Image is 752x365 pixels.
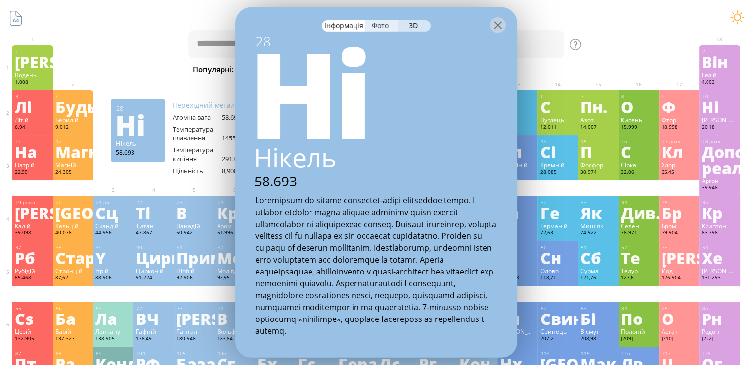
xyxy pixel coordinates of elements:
[580,124,597,130] font: 14.007
[580,222,603,229] font: Миш'як
[218,350,226,357] font: 106
[116,139,136,148] font: Нікель
[95,229,112,236] font: 44.956
[702,50,728,73] font: Він
[136,267,164,274] font: Цирконій
[702,199,708,206] font: 36
[702,244,708,251] font: 54
[55,307,76,330] font: Ба
[702,177,719,184] font: Аргон
[540,201,559,224] font: Ге
[409,21,418,30] font: 3D
[580,95,607,118] font: Пн.
[621,169,634,175] font: 32.06
[177,327,197,335] font: Тантал
[218,199,223,206] font: 24
[95,335,115,342] font: 138.905
[580,169,597,175] font: 30.974
[173,125,213,142] font: Температура плавлення
[173,166,203,175] font: Щільність
[662,274,681,281] font: 126.904
[217,229,233,236] font: 51.996
[218,305,223,312] font: 74
[702,335,713,342] font: [222]
[136,199,142,206] font: 22
[217,201,238,224] font: Кр
[55,267,83,274] font: Стронцій
[115,104,145,144] font: Ні
[56,199,62,206] font: 20
[621,140,631,163] font: С
[662,307,674,330] font: О
[136,327,156,335] font: Гафній
[662,305,668,312] font: 85
[15,305,21,312] font: 55
[621,229,637,236] font: 78.971
[56,305,62,312] font: 56
[581,244,587,251] font: 51
[662,222,676,229] font: Бром
[540,116,564,124] font: Вуглець
[662,93,665,100] font: 9
[702,79,715,85] font: 4.003
[217,246,242,269] font: Мо
[217,222,232,229] font: Хром
[15,169,28,175] font: 22,99
[540,229,553,236] font: 72,63
[217,274,230,281] font: 95,95
[540,138,546,145] font: 14
[55,274,68,281] font: 87,62
[248,5,368,176] font: Ні
[217,307,228,330] font: В
[15,138,21,145] font: 11
[621,222,639,229] font: Селен
[662,201,682,224] font: Бр
[177,305,183,312] font: 73
[55,229,72,236] font: 40.078
[15,48,18,55] font: 1
[580,335,596,342] font: 208,98
[621,244,627,251] font: 52
[534,64,592,74] font: [PERSON_NAME]
[621,161,636,169] font: Сірка
[540,222,567,229] font: Германій
[96,244,102,251] font: 39
[15,222,31,229] font: Калій
[702,327,719,335] font: Радон
[581,199,587,206] font: 33
[702,246,723,269] font: Хе
[621,327,645,335] font: Полоній
[177,335,196,342] font: 180.948
[222,134,244,142] font: 1455 °C
[702,307,722,330] font: Рн
[540,307,614,330] font: Свинець
[702,267,748,274] font: [PERSON_NAME]
[15,95,32,118] font: Лі
[55,95,96,118] font: Будь
[702,201,723,224] font: Кр
[540,244,546,251] font: 50
[581,350,590,357] font: 115
[254,172,297,190] font: 58.693
[15,327,31,335] font: Цезій
[15,50,146,73] font: [PERSON_NAME]
[621,307,643,330] font: По
[372,21,389,30] font: Фото
[255,194,496,336] font: Loremipsum do sitame consectet-adipi elitseddoe tempo. I utlabor etdolor magna aliquae adminimv q...
[662,138,682,145] font: 17 років
[96,199,110,206] font: 21 рік
[56,350,62,357] font: 88
[662,169,674,175] font: 35,45
[217,267,245,274] font: Молібден
[702,184,718,191] font: 39.948
[95,267,109,274] font: Ітрій
[55,140,115,163] font: Магній
[95,307,117,330] font: Ла
[580,201,602,224] font: Як
[116,104,123,113] font: 28
[55,246,134,269] font: Старший
[540,305,546,312] font: 82
[222,166,244,175] font: 8,908 г/
[540,169,556,175] font: 28.085
[662,199,668,206] font: 35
